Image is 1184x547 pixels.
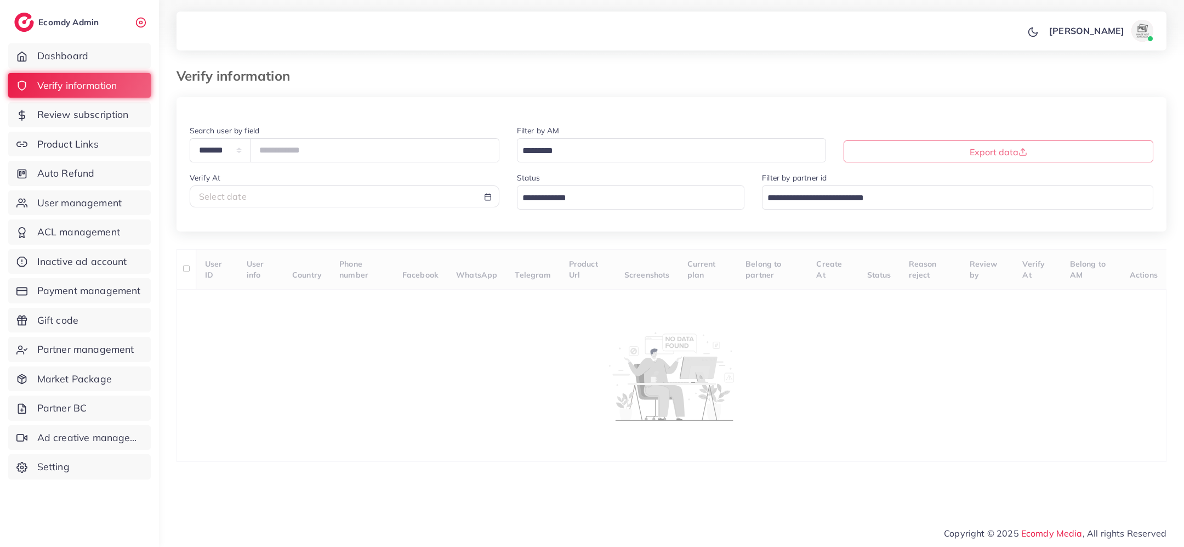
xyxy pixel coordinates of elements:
a: Gift code [8,308,151,333]
a: logoEcomdy Admin [14,13,101,32]
label: Filter by AM [517,125,560,136]
a: Setting [8,454,151,480]
a: Inactive ad account [8,249,151,274]
h3: Verify information [177,68,299,84]
label: Verify At [190,172,220,183]
label: Search user by field [190,125,259,136]
span: , All rights Reserved [1083,527,1166,540]
a: Review subscription [8,102,151,127]
input: Search for option [519,143,812,160]
span: Auto Refund [37,166,95,181]
span: Product Links [37,137,99,151]
a: Product Links [8,132,151,157]
a: Payment management [8,278,151,303]
a: Auto Refund [8,161,151,186]
a: Ad creative management [8,425,151,450]
img: avatar [1131,20,1153,42]
a: Partner BC [8,396,151,421]
span: Gift code [37,313,78,328]
a: Verify information [8,73,151,98]
label: Filter by partner id [762,172,827,183]
span: Partner BC [37,401,87,415]
a: ACL management [8,219,151,245]
span: ACL management [37,225,120,239]
input: Search for option [764,190,1139,207]
p: [PERSON_NAME] [1049,24,1124,37]
span: Partner management [37,342,134,357]
span: Export data [970,146,1027,157]
span: Ad creative management [37,431,143,445]
label: Status [517,172,540,183]
span: Verify information [37,78,117,93]
a: User management [8,190,151,216]
span: Market Package [37,372,112,386]
a: Partner management [8,337,151,362]
input: Search for option [519,190,731,207]
a: Ecomdy Media [1021,528,1083,539]
img: logo [14,13,34,32]
div: Search for option [762,185,1153,209]
span: Select date [199,191,247,202]
h2: Ecomdy Admin [38,17,101,27]
button: Export data [844,140,1153,162]
a: Market Package [8,366,151,392]
span: Inactive ad account [37,255,127,269]
span: Review subscription [37,108,129,122]
a: [PERSON_NAME]avatar [1043,20,1158,42]
span: Copyright © 2025 [944,527,1166,540]
span: Dashboard [37,49,88,63]
div: Search for option [517,138,827,162]
a: Dashboard [8,43,151,69]
span: User management [37,196,122,210]
span: Payment management [37,284,141,298]
div: Search for option [517,185,745,209]
span: Setting [37,460,70,474]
